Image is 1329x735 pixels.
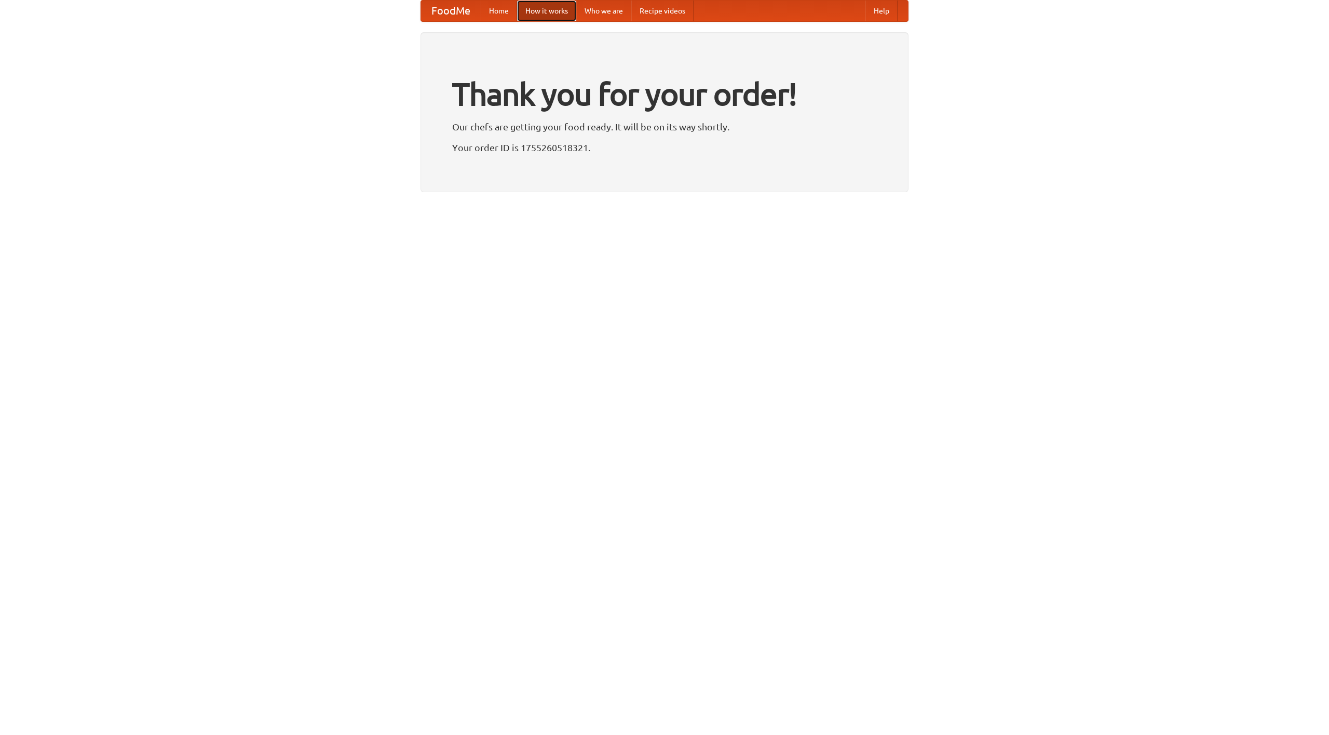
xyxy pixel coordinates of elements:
[421,1,481,21] a: FoodMe
[631,1,694,21] a: Recipe videos
[452,119,877,135] p: Our chefs are getting your food ready. It will be on its way shortly.
[452,140,877,155] p: Your order ID is 1755260518321.
[865,1,898,21] a: Help
[452,69,877,119] h1: Thank you for your order!
[576,1,631,21] a: Who we are
[517,1,576,21] a: How it works
[481,1,517,21] a: Home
